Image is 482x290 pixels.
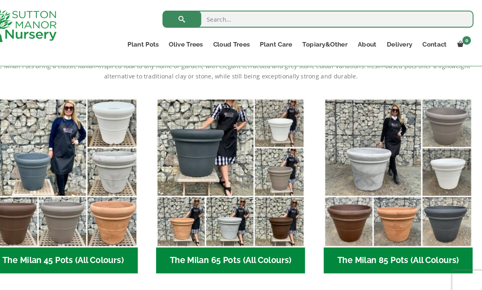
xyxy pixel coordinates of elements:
a: About [358,37,386,48]
a: Visit product category The Milan 85 Pots (All Colours) [330,94,473,263]
img: The Milan 85 Pots (All Colours) [330,94,473,238]
a: Visit product category The Milan 65 Pots (All Colours) [169,94,312,263]
a: Plant Pots [137,37,176,48]
img: logo [8,8,74,40]
a: Topiary&Other [305,37,358,48]
a: Delivery [386,37,420,48]
a: Cloud Trees [219,37,264,48]
a: Visit product category The Milan 45 Pots (All Colours) [8,94,152,263]
h2: The Milan 85 Pots (All Colours) [330,238,473,263]
h2: The Milan 65 Pots (All Colours) [169,238,312,263]
a: 0 [453,37,474,48]
img: The Milan 65 Pots (All Colours) [169,94,312,238]
a: Contact [420,37,453,48]
input: Search... [175,10,474,27]
a: Plant Care [264,37,305,48]
span: 0 [463,35,471,43]
p: The Milan Pots bring a classic Italian-inspired look to any home or garden, with elegant terracot... [8,58,474,78]
h2: The Milan 45 Pots (All Colours) [8,238,152,263]
a: Olive Trees [176,37,219,48]
img: The Milan 45 Pots (All Colours) [8,94,152,238]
